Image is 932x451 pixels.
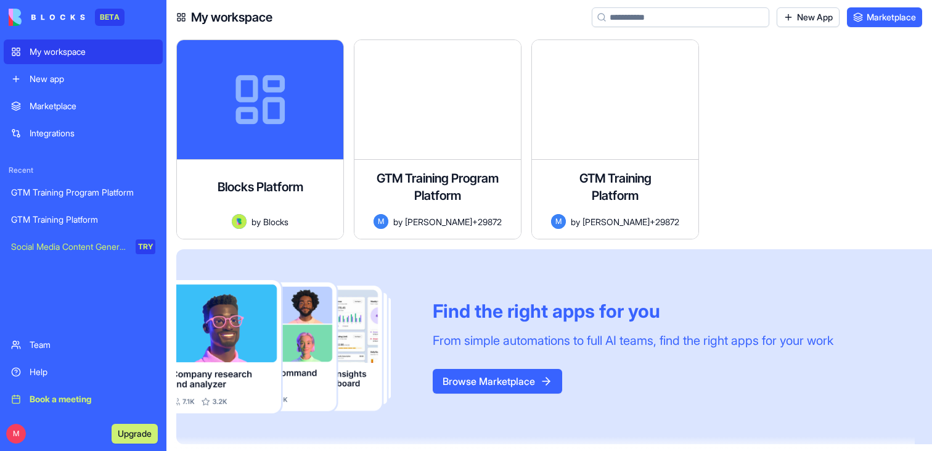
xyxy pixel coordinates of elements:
a: Browse Marketplace [433,375,562,387]
div: New app [30,73,155,85]
a: GTM Training Program PlatformMby[PERSON_NAME]+29872 [354,39,521,239]
h4: GTM Training Platform [566,170,664,204]
button: Browse Marketplace [433,369,562,394]
img: Avatar [232,214,247,229]
a: Book a meeting [4,387,163,412]
a: Marketplace [847,7,922,27]
a: New app [4,67,163,91]
a: Blocks PlatformAvatarbyBlocks [176,39,344,239]
div: Integrations [30,127,155,139]
div: TRY [136,239,155,254]
a: BETA [9,9,125,26]
span: M [6,424,26,444]
div: My workspace [30,46,155,58]
span: by [251,215,261,228]
h4: Blocks Platform [218,178,303,196]
a: GTM Training Program Platform [4,180,163,205]
div: Social Media Content Generator [11,241,127,253]
span: by [571,215,580,228]
div: Find the right apps for you [433,300,833,322]
div: Team [30,339,155,351]
a: New App [777,7,840,27]
span: [PERSON_NAME]+29872 [405,215,502,228]
a: Social Media Content GeneratorTRY [4,234,163,259]
a: Help [4,360,163,384]
span: M [374,214,388,229]
div: Marketplace [30,100,155,112]
span: M [551,214,566,229]
div: Help [30,366,155,378]
span: [PERSON_NAME]+29872 [582,215,679,228]
span: Recent [4,165,163,175]
div: Book a meeting [30,393,155,405]
a: GTM Training PlatformMby[PERSON_NAME]+29872 [531,39,699,239]
div: BETA [95,9,125,26]
div: GTM Training Platform [11,213,155,226]
div: GTM Training Program Platform [11,186,155,199]
h4: GTM Training Program Platform [364,170,511,204]
a: GTM Training Platform [4,207,163,232]
span: by [393,215,403,228]
button: Upgrade [112,424,158,444]
a: Integrations [4,121,163,146]
div: From simple automations to full AI teams, find the right apps for your work [433,332,833,349]
a: Team [4,333,163,357]
a: Upgrade [112,427,158,439]
a: Marketplace [4,94,163,118]
img: logo [9,9,85,26]
h4: My workspace [191,9,272,26]
span: Blocks [263,215,288,228]
a: My workspace [4,39,163,64]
